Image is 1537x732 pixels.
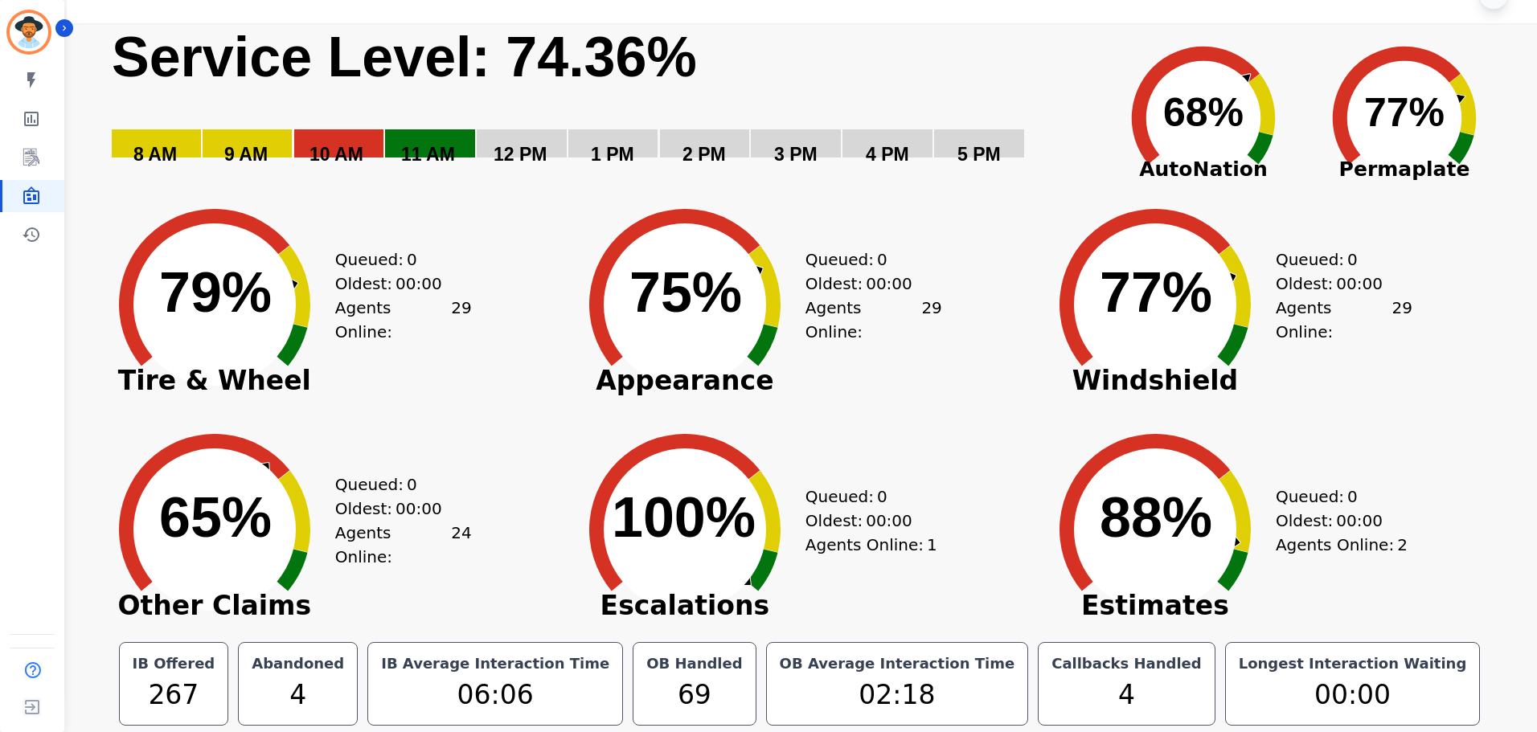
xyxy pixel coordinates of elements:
[591,144,634,165] text: 1 PM
[112,26,697,88] text: Service Level: 74.36%
[1276,533,1412,557] div: Agents Online:
[1100,261,1212,324] text: 77%
[1276,247,1396,272] div: Queued:
[866,144,909,165] text: 4 PM
[94,598,335,614] span: Other Claims
[877,247,887,272] span: 0
[805,272,926,296] div: Oldest:
[224,144,268,165] text: 9 AM
[335,247,456,272] div: Queued:
[335,272,456,296] div: Oldest:
[1048,652,1205,675] div: Callbacks Handled
[335,296,472,344] div: Agents Online:
[629,261,742,324] text: 75%
[451,296,471,344] span: 29
[1276,296,1412,344] div: Agents Online:
[805,509,926,533] div: Oldest:
[1236,675,1470,715] div: 00:00
[1364,90,1445,135] text: 77%
[1304,154,1505,185] span: Permaplate
[643,675,745,715] div: 69
[396,272,442,296] span: 00:00
[1100,486,1212,549] text: 88%
[805,485,926,509] div: Queued:
[1035,598,1276,614] span: Estimates
[407,247,417,272] span: 0
[1048,675,1205,715] div: 4
[921,296,941,344] span: 29
[1163,90,1244,135] text: 68%
[1347,485,1358,509] span: 0
[129,652,219,675] div: IB Offered
[805,296,942,344] div: Agents Online:
[805,247,926,272] div: Queued:
[1397,533,1408,557] span: 2
[643,652,745,675] div: OB Handled
[401,144,455,165] text: 11 AM
[564,598,805,614] span: Escalations
[159,261,272,324] text: 79%
[1103,154,1304,185] span: AutoNation
[1391,296,1412,344] span: 29
[309,144,363,165] text: 10 AM
[682,144,726,165] text: 2 PM
[777,652,1019,675] div: OB Average Interaction Time
[957,144,1001,165] text: 5 PM
[133,144,177,165] text: 8 AM
[777,675,1019,715] div: 02:18
[335,497,456,521] div: Oldest:
[564,373,805,389] span: Appearance
[248,652,347,675] div: Abandoned
[1276,509,1396,533] div: Oldest:
[129,675,219,715] div: 267
[1276,485,1396,509] div: Queued:
[866,509,912,533] span: 00:00
[866,272,912,296] span: 00:00
[1347,247,1358,272] span: 0
[110,23,1100,188] svg: Service Level: 0%
[451,521,471,569] span: 24
[335,521,472,569] div: Agents Online:
[494,144,547,165] text: 12 PM
[774,144,818,165] text: 3 PM
[378,675,613,715] div: 06:06
[159,486,272,549] text: 65%
[877,485,887,509] span: 0
[407,472,417,497] span: 0
[1236,652,1470,675] div: Longest Interaction Waiting
[10,13,48,51] img: Bordered avatar
[1336,509,1383,533] span: 00:00
[927,533,937,557] span: 1
[378,652,613,675] div: IB Average Interaction Time
[1276,272,1396,296] div: Oldest:
[805,533,942,557] div: Agents Online:
[94,373,335,389] span: Tire & Wheel
[1336,272,1383,296] span: 00:00
[248,675,347,715] div: 4
[1035,373,1276,389] span: Windshield
[612,486,756,549] text: 100%
[335,472,456,497] div: Queued:
[396,497,442,521] span: 00:00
